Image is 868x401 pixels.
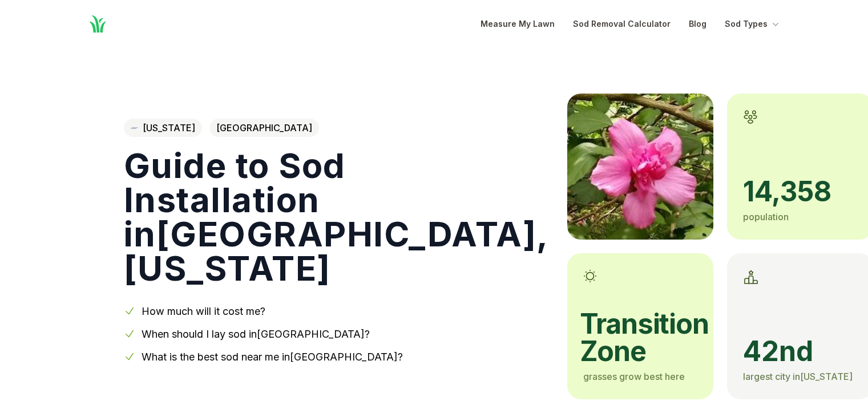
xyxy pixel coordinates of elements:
span: grasses grow best here [583,371,685,382]
a: Blog [689,17,706,31]
span: population [743,211,789,222]
img: A picture of Arlington [567,94,713,240]
span: 14,358 [743,178,857,205]
a: Measure My Lawn [481,17,555,31]
span: transition zone [580,310,697,365]
span: largest city in [US_STATE] [743,371,853,382]
a: Sod Removal Calculator [573,17,671,31]
img: Tennessee state outline [131,127,138,129]
a: How much will it cost me? [142,305,265,317]
a: When should I lay sod in[GEOGRAPHIC_DATA]? [142,328,370,340]
span: 42nd [743,338,857,365]
a: [US_STATE] [124,119,202,137]
a: What is the best sod near me in[GEOGRAPHIC_DATA]? [142,351,403,363]
span: [GEOGRAPHIC_DATA] [209,119,319,137]
h1: Guide to Sod Installation in [GEOGRAPHIC_DATA] , [US_STATE] [124,148,549,285]
button: Sod Types [725,17,781,31]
